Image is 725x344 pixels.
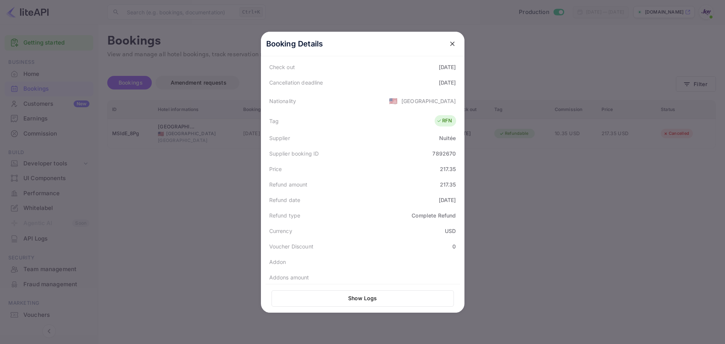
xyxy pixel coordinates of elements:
div: 217.35 [440,165,456,173]
div: Refund amount [269,180,308,188]
div: Refund date [269,196,301,204]
div: Addon [269,258,286,266]
div: Supplier [269,134,290,142]
span: United States [389,94,398,108]
div: Supplier booking ID [269,150,319,157]
div: Cancellation deadline [269,79,323,86]
div: [DATE] [439,63,456,71]
div: 0 [452,242,456,250]
div: RFN [437,117,452,125]
div: Currency [269,227,292,235]
div: Check out [269,63,295,71]
div: Tag [269,117,279,125]
button: close [446,37,459,51]
p: Booking Details [266,38,323,49]
div: 7892670 [432,150,456,157]
div: [DATE] [439,79,456,86]
div: Complete Refund [412,211,456,219]
div: Refund type [269,211,301,219]
div: USD [445,227,456,235]
div: [GEOGRAPHIC_DATA] [401,97,456,105]
div: Voucher Discount [269,242,313,250]
button: Show Logs [271,290,454,307]
div: 217.35 [440,180,456,188]
div: Nationality [269,97,296,105]
div: Price [269,165,282,173]
div: [DATE] [439,196,456,204]
div: Addons amount [269,273,309,281]
div: Nuitée [439,134,456,142]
